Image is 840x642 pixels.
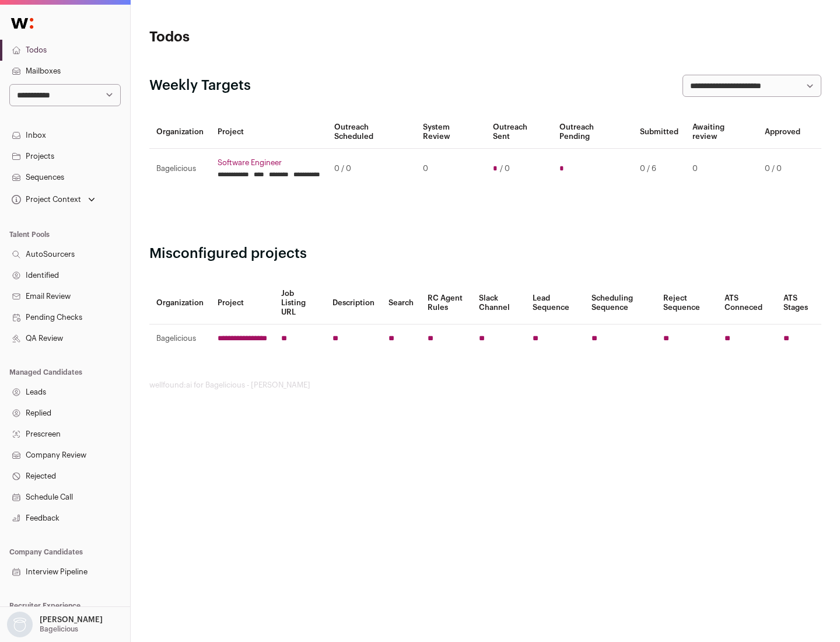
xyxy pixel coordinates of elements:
[211,282,274,325] th: Project
[656,282,718,325] th: Reject Sequence
[685,149,758,189] td: 0
[40,615,103,624] p: [PERSON_NAME]
[584,282,656,325] th: Scheduling Sequence
[325,282,381,325] th: Description
[327,116,416,149] th: Outreach Scheduled
[381,282,421,325] th: Search
[717,282,776,325] th: ATS Conneced
[149,325,211,353] td: Bagelicious
[5,612,105,637] button: Open dropdown
[218,158,320,168] a: Software Engineer
[9,191,97,208] button: Open dropdown
[149,245,821,263] h2: Misconfigured projects
[685,116,758,149] th: Awaiting review
[500,164,510,173] span: / 0
[421,282,471,325] th: RC Agent Rules
[758,116,807,149] th: Approved
[633,116,685,149] th: Submitted
[7,612,33,637] img: nopic.png
[149,282,211,325] th: Organization
[149,116,211,149] th: Organization
[758,149,807,189] td: 0 / 0
[486,116,553,149] th: Outreach Sent
[552,116,632,149] th: Outreach Pending
[149,28,373,47] h1: Todos
[327,149,416,189] td: 0 / 0
[5,12,40,35] img: Wellfound
[416,149,485,189] td: 0
[211,116,327,149] th: Project
[274,282,325,325] th: Job Listing URL
[633,149,685,189] td: 0 / 6
[149,381,821,390] footer: wellfound:ai for Bagelicious - [PERSON_NAME]
[526,282,584,325] th: Lead Sequence
[9,195,81,204] div: Project Context
[416,116,485,149] th: System Review
[149,149,211,189] td: Bagelicious
[776,282,821,325] th: ATS Stages
[149,76,251,95] h2: Weekly Targets
[472,282,526,325] th: Slack Channel
[40,624,78,634] p: Bagelicious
